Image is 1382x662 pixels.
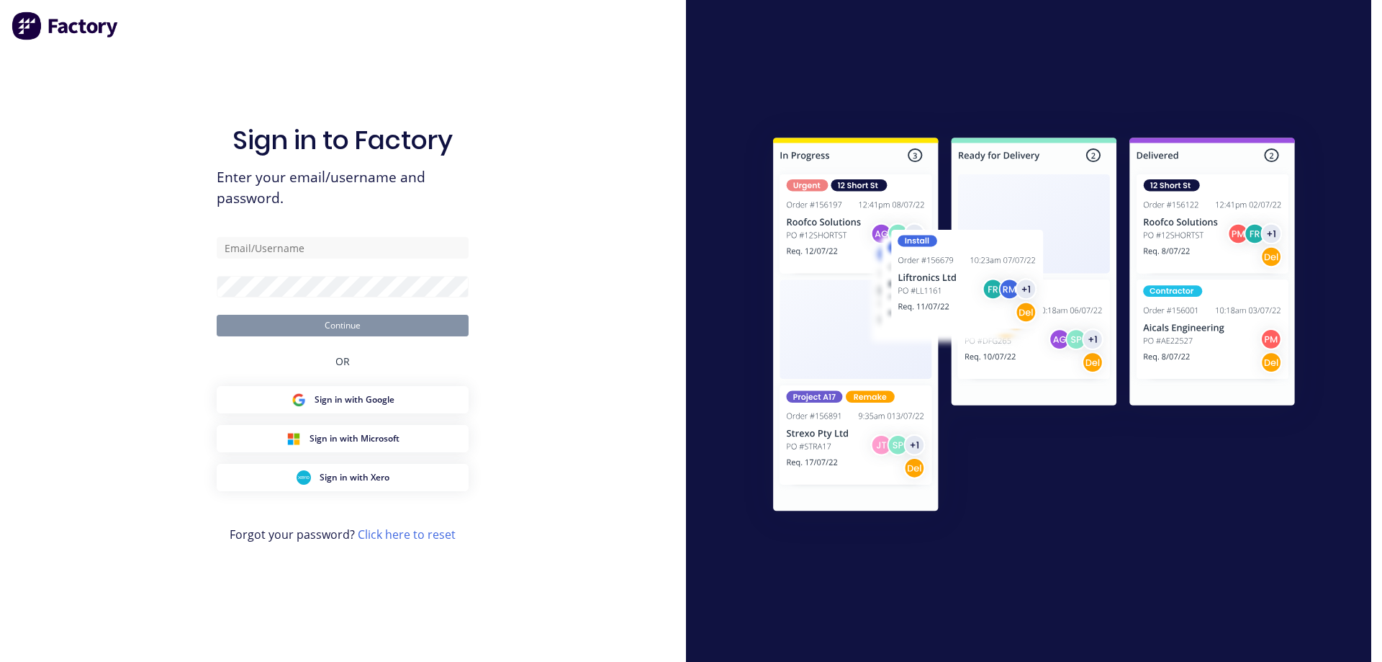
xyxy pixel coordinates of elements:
[217,425,469,452] button: Microsoft Sign inSign in with Microsoft
[358,527,456,542] a: Click here to reset
[230,526,456,543] span: Forgot your password?
[217,167,469,209] span: Enter your email/username and password.
[741,109,1327,545] img: Sign in
[217,386,469,413] button: Google Sign inSign in with Google
[12,12,119,40] img: Factory
[217,237,469,259] input: Email/Username
[217,464,469,491] button: Xero Sign inSign in with Xero
[217,315,469,336] button: Continue
[320,471,389,484] span: Sign in with Xero
[292,393,306,407] img: Google Sign in
[286,431,301,446] img: Microsoft Sign in
[335,336,350,386] div: OR
[232,125,453,156] h1: Sign in to Factory
[310,432,399,445] span: Sign in with Microsoft
[297,470,311,485] img: Xero Sign in
[315,393,394,406] span: Sign in with Google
